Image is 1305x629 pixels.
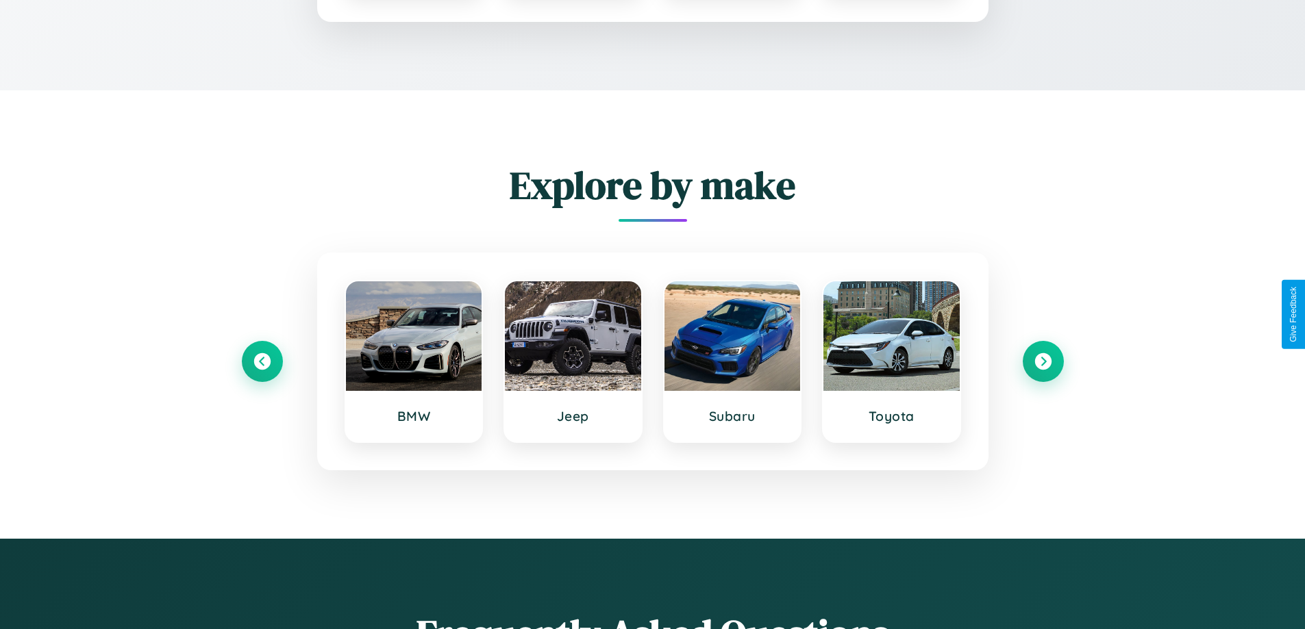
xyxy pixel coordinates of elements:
[242,159,1064,211] h2: Explore by make
[678,408,787,424] h3: Subaru
[519,408,627,424] h3: Jeep
[1289,287,1298,342] div: Give Feedback
[360,408,469,424] h3: BMW
[837,408,946,424] h3: Toyota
